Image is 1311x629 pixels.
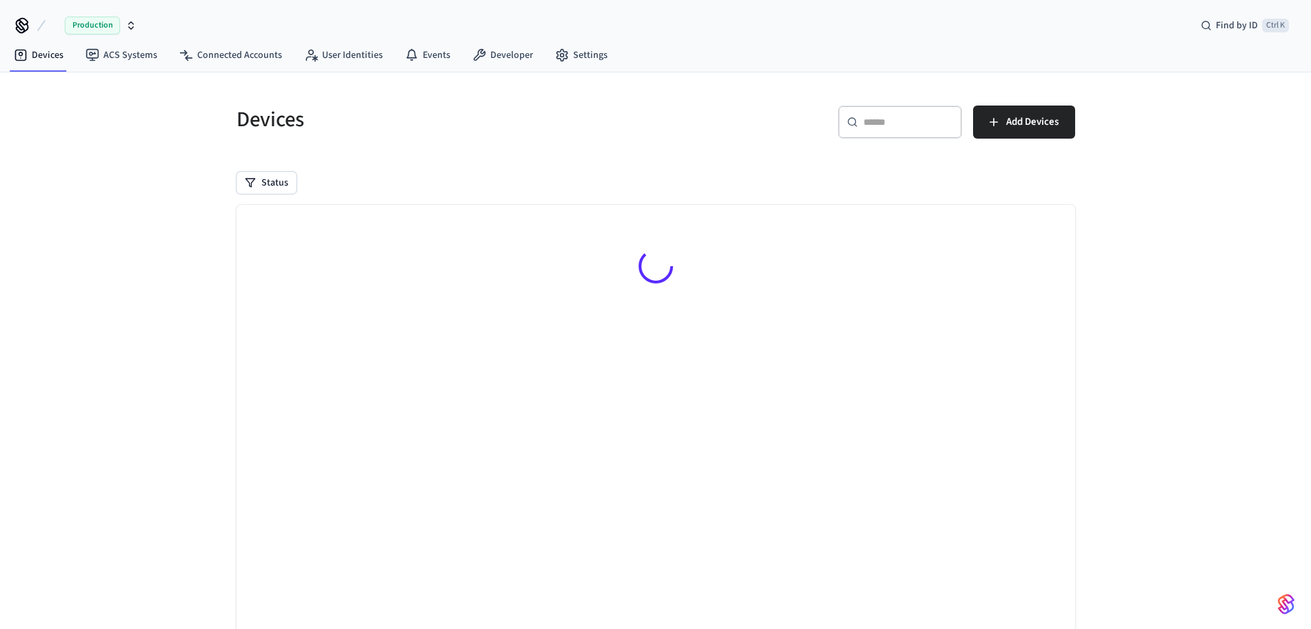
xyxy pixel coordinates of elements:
button: Status [237,172,297,194]
a: Events [394,43,461,68]
span: Find by ID [1216,19,1258,32]
a: Devices [3,43,74,68]
a: Developer [461,43,544,68]
span: Ctrl K [1262,19,1289,32]
h5: Devices [237,106,648,134]
img: SeamLogoGradient.69752ec5.svg [1278,593,1294,615]
span: Add Devices [1006,113,1059,131]
div: Find by IDCtrl K [1190,13,1300,38]
button: Add Devices [973,106,1075,139]
a: ACS Systems [74,43,168,68]
span: Production [65,17,120,34]
a: Settings [544,43,619,68]
a: User Identities [293,43,394,68]
a: Connected Accounts [168,43,293,68]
